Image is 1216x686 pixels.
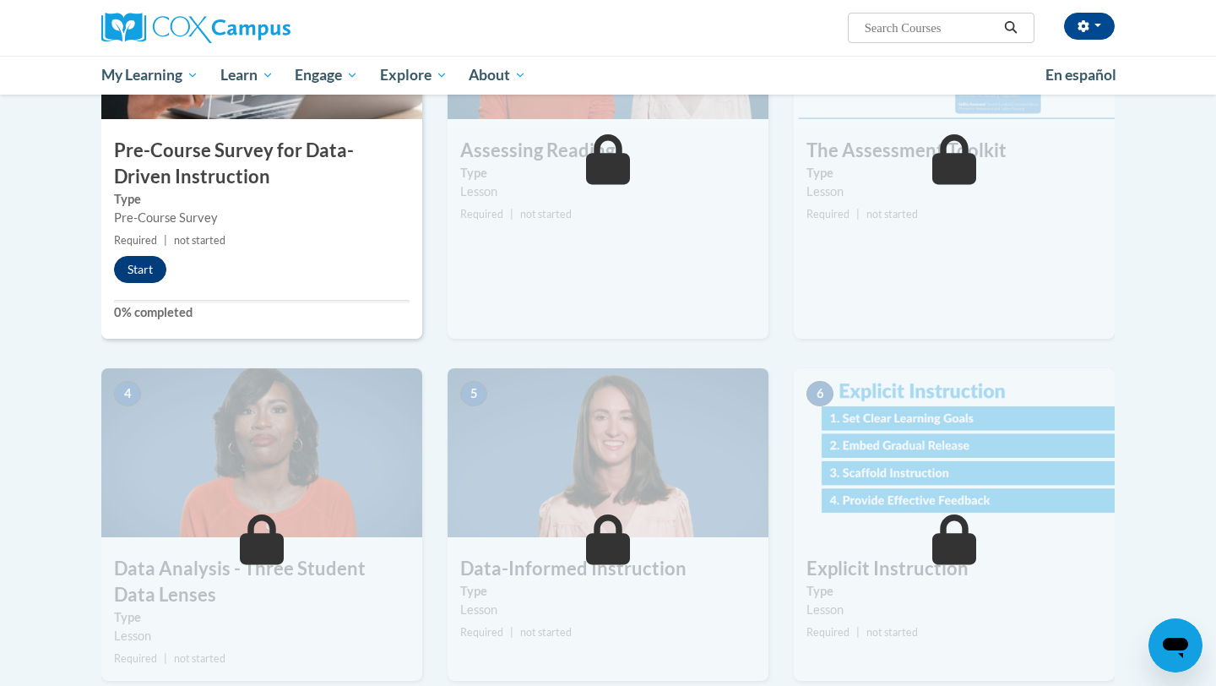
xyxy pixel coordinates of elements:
[460,381,487,406] span: 5
[114,303,410,322] label: 0% completed
[1148,618,1202,672] iframe: Button to launch messaging window
[295,65,358,85] span: Engage
[448,368,768,537] img: Course Image
[460,182,756,201] div: Lesson
[369,56,459,95] a: Explore
[460,582,756,601] label: Type
[114,256,166,283] button: Start
[510,626,513,639] span: |
[220,65,274,85] span: Learn
[101,556,422,608] h3: Data Analysis - Three Student Data Lenses
[998,18,1023,38] button: Search
[114,652,157,665] span: Required
[856,626,860,639] span: |
[101,13,290,43] img: Cox Campus
[866,626,918,639] span: not started
[520,208,572,220] span: not started
[114,234,157,247] span: Required
[460,164,756,182] label: Type
[1045,66,1116,84] span: En español
[101,138,422,190] h3: Pre-Course Survey for Data-Driven Instruction
[460,626,503,639] span: Required
[469,65,526,85] span: About
[448,556,768,582] h3: Data-Informed Instruction
[806,582,1102,601] label: Type
[794,556,1115,582] h3: Explicit Instruction
[459,56,538,95] a: About
[856,208,860,220] span: |
[164,234,167,247] span: |
[794,368,1115,537] img: Course Image
[806,208,850,220] span: Required
[863,18,998,38] input: Search Courses
[114,608,410,627] label: Type
[90,56,209,95] a: My Learning
[114,209,410,227] div: Pre-Course Survey
[866,208,918,220] span: not started
[460,601,756,619] div: Lesson
[174,234,225,247] span: not started
[174,652,225,665] span: not started
[101,368,422,537] img: Course Image
[209,56,285,95] a: Learn
[1034,57,1127,93] a: En español
[510,208,513,220] span: |
[806,626,850,639] span: Required
[1064,13,1115,40] button: Account Settings
[76,56,1140,95] div: Main menu
[114,381,141,406] span: 4
[448,138,768,164] h3: Assessing Reading
[520,626,572,639] span: not started
[284,56,369,95] a: Engage
[806,182,1102,201] div: Lesson
[806,164,1102,182] label: Type
[806,381,833,406] span: 6
[114,627,410,645] div: Lesson
[806,601,1102,619] div: Lesson
[794,138,1115,164] h3: The Assessment Toolkit
[101,65,198,85] span: My Learning
[101,13,422,43] a: Cox Campus
[460,208,503,220] span: Required
[114,190,410,209] label: Type
[164,652,167,665] span: |
[380,65,448,85] span: Explore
